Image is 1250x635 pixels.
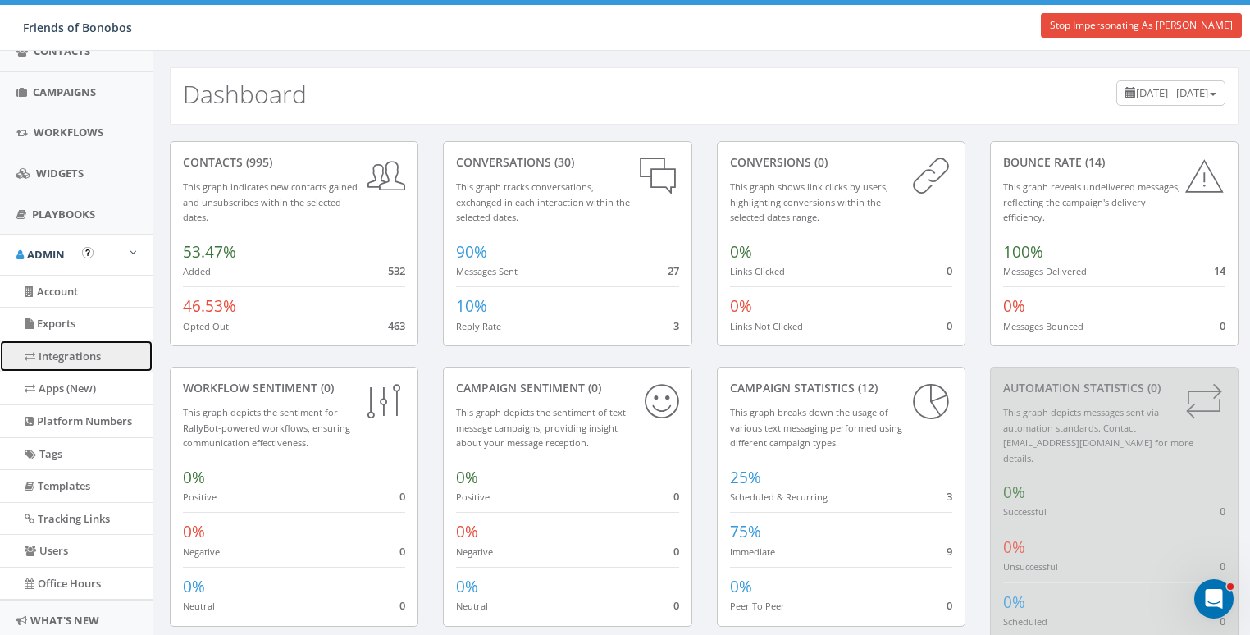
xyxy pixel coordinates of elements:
[730,295,752,317] span: 0%
[1220,559,1225,573] span: 0
[36,166,84,180] span: Widgets
[668,263,679,278] span: 27
[673,544,679,559] span: 0
[32,207,95,222] span: Playbooks
[730,521,761,542] span: 75%
[183,265,211,277] small: Added
[456,521,478,542] span: 0%
[183,406,350,449] small: This graph depicts the sentiment for RallyBot-powered workflows, ensuring communication effective...
[456,380,678,396] div: Campaign Sentiment
[1144,380,1161,395] span: (0)
[82,247,94,258] button: Open In-App Guide
[1003,180,1180,223] small: This graph reveals undelivered messages, reflecting the campaign's delivery efficiency.
[1220,614,1225,628] span: 0
[456,241,487,263] span: 90%
[730,265,785,277] small: Links Clicked
[947,544,952,559] span: 9
[456,295,487,317] span: 10%
[673,489,679,504] span: 0
[388,318,405,333] span: 463
[1214,263,1225,278] span: 14
[183,546,220,558] small: Negative
[183,295,236,317] span: 46.53%
[456,154,678,171] div: conversations
[183,521,205,542] span: 0%
[1082,154,1105,170] span: (14)
[673,598,679,613] span: 0
[811,154,828,170] span: (0)
[183,600,215,612] small: Neutral
[1003,154,1225,171] div: Bounce Rate
[1003,320,1083,332] small: Messages Bounced
[1003,265,1087,277] small: Messages Delivered
[730,546,775,558] small: Immediate
[183,241,236,263] span: 53.47%
[33,85,96,99] span: Campaigns
[1136,85,1208,100] span: [DATE] - [DATE]
[1003,380,1225,396] div: Automation Statistics
[183,320,229,332] small: Opted Out
[456,546,493,558] small: Negative
[456,180,630,223] small: This graph tracks conversations, exchanged in each interaction within the selected dates.
[30,613,99,628] span: What's New
[947,318,952,333] span: 0
[399,489,405,504] span: 0
[27,247,65,262] span: Admin
[399,598,405,613] span: 0
[1003,482,1025,503] span: 0%
[399,544,405,559] span: 0
[1220,318,1225,333] span: 0
[1003,537,1025,558] span: 0%
[947,598,952,613] span: 0
[183,467,205,488] span: 0%
[34,125,103,139] span: Workflows
[1003,615,1047,628] small: Scheduled
[730,320,803,332] small: Links Not Clicked
[456,265,518,277] small: Messages Sent
[585,380,601,395] span: (0)
[1003,295,1025,317] span: 0%
[673,318,679,333] span: 3
[23,20,132,35] span: Friends of Bonobos
[947,263,952,278] span: 0
[183,180,358,223] small: This graph indicates new contacts gained and unsubscribes within the selected dates.
[730,576,752,597] span: 0%
[456,491,490,503] small: Positive
[243,154,272,170] span: (995)
[1003,560,1058,573] small: Unsuccessful
[317,380,334,395] span: (0)
[1041,13,1242,38] a: Stop Impersonating As [PERSON_NAME]
[456,406,626,449] small: This graph depicts the sentiment of text message campaigns, providing insight about your message ...
[456,320,501,332] small: Reply Rate
[947,489,952,504] span: 3
[1003,505,1047,518] small: Successful
[183,80,307,107] h2: Dashboard
[1003,406,1193,464] small: This graph depicts messages sent via automation standards. Contact [EMAIL_ADDRESS][DOMAIN_NAME] f...
[1194,579,1234,619] iframe: Intercom live chat
[183,576,205,597] span: 0%
[456,467,478,488] span: 0%
[1003,241,1043,263] span: 100%
[730,467,761,488] span: 25%
[855,380,878,395] span: (12)
[730,154,952,171] div: conversions
[730,241,752,263] span: 0%
[730,491,828,503] small: Scheduled & Recurring
[388,263,405,278] span: 532
[456,576,478,597] span: 0%
[1003,592,1025,613] span: 0%
[183,154,405,171] div: contacts
[183,491,217,503] small: Positive
[551,154,574,170] span: (30)
[730,380,952,396] div: Campaign Statistics
[183,380,405,396] div: Workflow Sentiment
[34,43,90,58] span: Contacts
[456,600,488,612] small: Neutral
[730,406,902,449] small: This graph breaks down the usage of various text messaging performed using different campaign types.
[1220,504,1225,519] span: 0
[730,600,785,612] small: Peer To Peer
[730,180,888,223] small: This graph shows link clicks by users, highlighting conversions within the selected dates range.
